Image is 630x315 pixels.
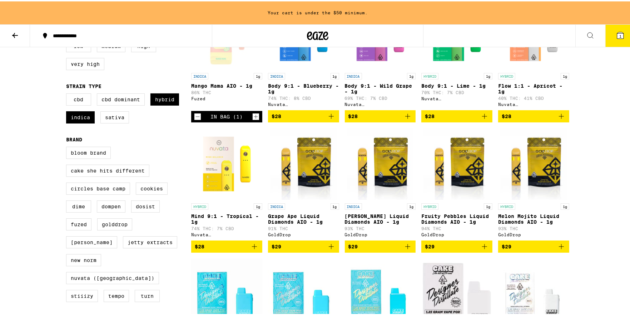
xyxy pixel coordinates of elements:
a: Open page for Melon Mojito Liquid Diamonds AIO - 1g from GoldDrop [498,127,569,239]
a: Open page for Mind 9:1 - Tropical - 1g from Nuvata (CA) [191,127,262,239]
img: GoldDrop - Melon Mojito Liquid Diamonds AIO - 1g [501,127,567,198]
span: 1 [619,33,621,37]
p: 91% THC [268,225,339,229]
label: Sativa [100,110,129,122]
label: New Norm [66,253,101,265]
p: 1g [561,202,569,208]
label: STIIIZY [66,289,98,301]
div: GoldDrop [498,231,569,236]
button: Add to bag [345,109,416,121]
label: GoldDrop [97,217,132,229]
label: DIME [66,199,91,211]
label: Nuvata ([GEOGRAPHIC_DATA]) [66,271,159,283]
p: 1g [484,202,492,208]
label: Dosist [131,199,160,211]
p: HYBRID [421,202,438,208]
p: HYBRID [421,72,438,78]
label: Hybrid [150,92,179,104]
p: Grape Ape Liquid Diamonds AIO - 1g [268,212,339,223]
p: HYBRID [191,202,208,208]
button: Add to bag [268,109,339,121]
p: 74% THC: 7% CBD [191,225,262,229]
label: Bloom Brand [66,145,111,157]
legend: Brand [66,135,82,141]
img: Nuvata (CA) - Mind 9:1 - Tropical - 1g [191,127,262,198]
p: 1g [331,72,339,78]
button: Add to bag [191,239,262,251]
div: In Bag (1) [210,112,243,118]
button: Add to bag [498,109,569,121]
p: Body 9:1 - Lime - 1g [421,82,492,87]
button: Add to bag [498,239,569,251]
p: 93% THC [498,225,569,229]
p: Body 9:1 - Wild Grape - 1g [345,82,416,93]
a: Open page for Grape Ape Liquid Diamonds AIO - 1g from GoldDrop [268,127,339,239]
label: CBD Dominant [97,92,145,104]
p: 1g [407,202,416,208]
label: Fuzed [66,217,91,229]
a: Open page for Fruity Pebbles Liquid Diamonds AIO - 1g from GoldDrop [421,127,492,239]
button: Decrement [194,112,201,119]
p: Fruity Pebbles Liquid Diamonds AIO - 1g [421,212,492,223]
div: GoldDrop [421,231,492,236]
span: $28 [502,112,511,118]
p: INDICA [268,72,285,78]
p: 69% THC: 7% CBD [345,94,416,99]
p: INDICA [345,72,362,78]
label: [PERSON_NAME] [66,235,117,247]
span: $28 [348,112,358,118]
p: Body 9:1 - Blueberry - 1g [268,82,339,93]
p: Flow 1:1 - Apricot - 1g [498,82,569,93]
label: Jetty Extracts [123,235,177,247]
p: 1g [331,202,339,208]
label: turn [135,289,160,301]
div: Fuzed [191,95,262,100]
button: Increment [252,112,259,119]
p: HYBRID [498,72,515,78]
p: Mango Mama AIO - 1g [191,82,262,87]
span: Hi. Need any help? [4,5,51,11]
button: Add to bag [345,239,416,251]
p: INDICA [345,202,362,208]
p: 1g [254,202,262,208]
label: Indica [66,110,95,122]
a: Open page for King Louis Liquid Diamonds AIO - 1g from GoldDrop [345,127,416,239]
p: [PERSON_NAME] Liquid Diamonds AIO - 1g [345,212,416,223]
div: Nuvata ([GEOGRAPHIC_DATA]) [421,95,492,100]
span: $28 [272,112,281,118]
legend: Strain Type [66,82,101,88]
img: GoldDrop - Fruity Pebbles Liquid Diamonds AIO - 1g [424,127,490,198]
p: 1g [407,72,416,78]
label: CBD [66,92,91,104]
p: 93% THC [345,225,416,229]
label: Tempo [104,289,129,301]
p: Mind 9:1 - Tropical - 1g [191,212,262,223]
button: Add to bag [421,239,492,251]
p: INDICA [268,202,285,208]
label: Cookies [136,181,168,193]
span: $28 [195,242,204,248]
button: Add to bag [268,239,339,251]
label: Dompen [97,199,125,211]
div: GoldDrop [345,231,416,236]
p: 1g [484,72,492,78]
img: GoldDrop - King Louis Liquid Diamonds AIO - 1g [347,127,413,198]
span: $29 [425,242,435,248]
div: Nuvata ([GEOGRAPHIC_DATA]) [191,231,262,236]
div: Nuvata ([GEOGRAPHIC_DATA]) [268,101,339,105]
img: GoldDrop - Grape Ape Liquid Diamonds AIO - 1g [271,127,337,198]
p: 74% THC: 8% CBD [268,94,339,99]
div: GoldDrop [268,231,339,236]
span: $29 [502,242,511,248]
p: 1g [254,72,262,78]
p: 94% THC [421,225,492,229]
span: $29 [272,242,281,248]
p: 86% THC [191,89,262,93]
span: $28 [425,112,435,118]
p: HYBRID [498,202,515,208]
p: 40% THC: 41% CBD [498,94,569,99]
p: Melon Mojito Liquid Diamonds AIO - 1g [498,212,569,223]
label: Very High [66,57,104,69]
label: Circles Base Camp [66,181,130,193]
p: 70% THC: 7% CBD [421,89,492,93]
